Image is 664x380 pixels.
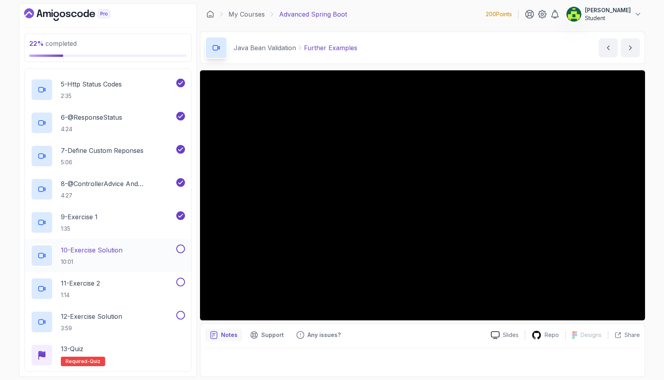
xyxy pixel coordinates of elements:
p: 1:35 [61,225,98,233]
a: Repo [525,330,565,340]
p: 200 Points [486,10,512,18]
button: user profile image[PERSON_NAME]Student [566,6,642,22]
button: 8-@ControllerAdvice And @ExceptionHandler4:27 [31,178,185,200]
p: Slides [503,331,519,339]
button: 6-@ResponseStatus4:24 [31,112,185,134]
p: Designs [581,331,602,339]
p: 8 - @ControllerAdvice And @ExceptionHandler [61,179,175,188]
p: 10 - Exercise Solution [61,245,123,255]
p: 5:06 [61,158,143,166]
p: Further Examples [304,43,357,53]
a: Dashboard [24,8,128,21]
img: user profile image [566,7,581,22]
p: Student [585,14,631,22]
p: 13 - Quiz [61,344,83,354]
button: 9-Exercise 11:35 [31,211,185,233]
p: 1:14 [61,291,100,299]
button: next content [621,38,640,57]
p: 6 - @ResponseStatus [61,113,122,122]
button: 12-Exercise Solution3:59 [31,311,185,333]
button: Feedback button [292,329,345,341]
iframe: 5 - Further Examples [200,70,645,320]
a: My Courses [228,9,265,19]
p: 5 - Http Status Codes [61,79,122,89]
a: Slides [485,331,525,339]
p: 2:35 [61,92,122,100]
a: Dashboard [206,10,214,18]
p: Advanced Spring Boot [279,9,347,19]
p: 11 - Exercise 2 [61,278,100,288]
span: 22 % [29,40,44,47]
p: 9 - Exercise 1 [61,212,98,222]
p: 3:59 [61,324,122,332]
p: Any issues? [307,331,341,339]
button: Support button [245,329,289,341]
p: [PERSON_NAME] [585,6,631,14]
p: 12 - Exercise Solution [61,312,122,321]
span: Required- [66,358,90,365]
button: 11-Exercise 21:14 [31,278,185,300]
button: 10-Exercise Solution10:01 [31,245,185,267]
button: 5-Http Status Codes2:35 [31,79,185,101]
p: Java Bean Validation [234,43,296,53]
span: completed [29,40,77,47]
p: 10:01 [61,258,123,266]
p: Repo [545,331,559,339]
span: quiz [90,358,100,365]
button: 7-Define Custom Reponses5:06 [31,145,185,167]
p: Support [261,331,284,339]
button: previous content [599,38,618,57]
button: Share [608,331,640,339]
button: 13-QuizRequired-quiz [31,344,185,366]
button: notes button [205,329,242,341]
p: 7 - Define Custom Reponses [61,146,143,155]
p: 4:24 [61,125,122,133]
p: 4:27 [61,192,175,199]
p: Notes [221,331,238,339]
p: Share [624,331,640,339]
